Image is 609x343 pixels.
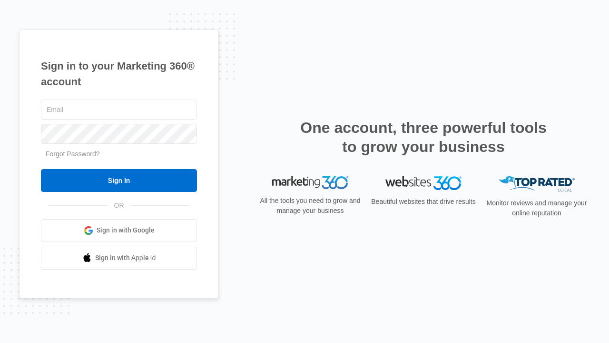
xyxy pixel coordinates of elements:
[46,150,100,158] a: Forgot Password?
[257,196,363,216] p: All the tools you need to grow and manage your business
[483,198,590,218] p: Monitor reviews and manage your online reputation
[41,169,197,192] input: Sign In
[41,100,197,120] input: Email
[41,58,197,90] h1: Sign in to your Marketing 360® account
[370,197,477,207] p: Beautiful websites that drive results
[97,225,155,235] span: Sign in with Google
[108,201,131,211] span: OR
[297,118,550,156] h2: One account, three powerful tools to grow your business
[385,176,462,190] img: Websites 360
[41,247,197,270] a: Sign in with Apple Id
[95,253,156,263] span: Sign in with Apple Id
[272,176,348,190] img: Marketing 360
[499,176,575,192] img: Top Rated Local
[41,219,197,242] a: Sign in with Google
